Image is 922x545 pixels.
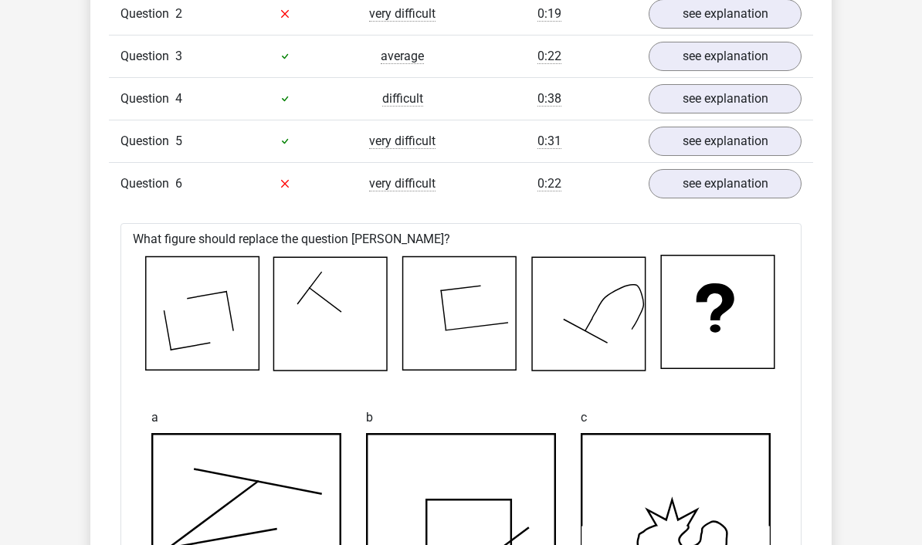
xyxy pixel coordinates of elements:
[120,47,175,66] span: Question
[581,402,587,433] span: c
[537,176,561,191] span: 0:22
[649,84,802,113] a: see explanation
[120,132,175,151] span: Question
[537,6,561,22] span: 0:19
[649,127,802,156] a: see explanation
[537,134,561,149] span: 0:31
[366,402,373,433] span: b
[537,91,561,107] span: 0:38
[175,176,182,191] span: 6
[369,6,436,22] span: very difficult
[175,49,182,63] span: 3
[175,134,182,148] span: 5
[381,49,424,64] span: average
[649,169,802,198] a: see explanation
[537,49,561,64] span: 0:22
[175,6,182,21] span: 2
[175,91,182,106] span: 4
[120,174,175,193] span: Question
[649,42,802,71] a: see explanation
[120,90,175,108] span: Question
[120,5,175,23] span: Question
[369,134,436,149] span: very difficult
[151,402,158,433] span: a
[382,91,423,107] span: difficult
[369,176,436,191] span: very difficult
